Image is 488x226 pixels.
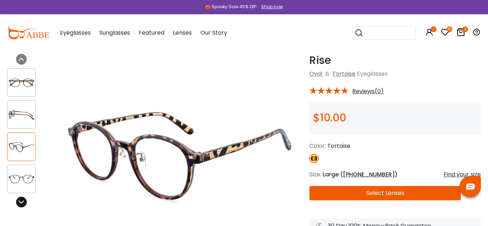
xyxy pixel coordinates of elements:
span: $10.00 [313,110,346,125]
h1: Rise [309,54,481,67]
span: Reviews(0) [352,88,384,95]
img: Rise Tortoise Plastic Eyeglasses , NosePads Frames from ABBE Glasses [8,140,35,154]
a: 15 [441,29,449,37]
img: chat [466,184,475,190]
img: Rise Tortoise Plastic Eyeglasses , NosePads Frames from ABBE Glasses [8,76,35,90]
div: Find your size [444,170,481,179]
i: 3 [462,26,468,32]
span: Size: [309,170,321,179]
img: Rise Tortoise Plastic Eyeglasses , NosePads Frames from ABBE Glasses [8,172,35,186]
a: Oval [309,70,322,78]
img: abbeglasses.com [7,26,49,39]
span: Sunglasses [99,29,130,37]
span: Our Story [200,29,227,37]
span: Large ( ) [323,170,398,179]
span: [PHONE_NUMBER] [343,170,395,179]
span: Eyeglasses [60,29,91,37]
div: Shop now [261,4,283,10]
span: Tortoise [327,142,350,150]
span: Featured [139,29,164,37]
span: Color: [309,142,326,150]
button: Select Lenses [309,186,461,200]
span: Lenses [173,29,192,37]
span: Eyeglasses [357,70,388,78]
span: & [324,70,331,78]
img: Rise Tortoise Plastic Eyeglasses , NosePads Frames from ABBE Glasses [8,108,35,122]
div: 🎃 Spooky Sale 45% Off! [205,4,257,10]
a: 3 [457,29,465,37]
a: Shop now [258,4,283,10]
i: 15 [447,26,452,32]
a: Tortoise [332,70,355,78]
